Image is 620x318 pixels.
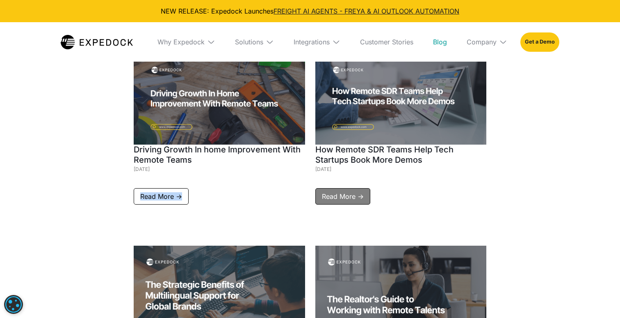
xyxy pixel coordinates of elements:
[426,22,454,62] a: Blog
[134,145,305,165] h1: Driving Growth In home Improvement With Remote Teams
[287,22,347,62] div: Integrations
[151,22,222,62] div: Why Expedock
[7,7,613,16] div: NEW RELEASE: Expedock Launches
[228,22,280,62] div: Solutions
[134,165,305,173] div: [DATE]
[460,22,514,62] div: Company
[235,38,263,46] div: Solutions
[157,38,205,46] div: Why Expedock
[520,32,559,51] a: Get a Demo
[134,188,189,205] a: Read More ->
[315,188,370,205] a: Read More ->
[274,7,459,15] a: FREIGHT AI AGENTS - FREYA & AI OUTLOOK AUTOMATION
[315,165,487,173] div: [DATE]
[467,38,497,46] div: Company
[353,22,420,62] a: Customer Stories
[479,229,620,318] iframe: Chat Widget
[315,145,487,165] h1: How Remote SDR Teams Help Tech Startups Book More Demos
[294,38,330,46] div: Integrations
